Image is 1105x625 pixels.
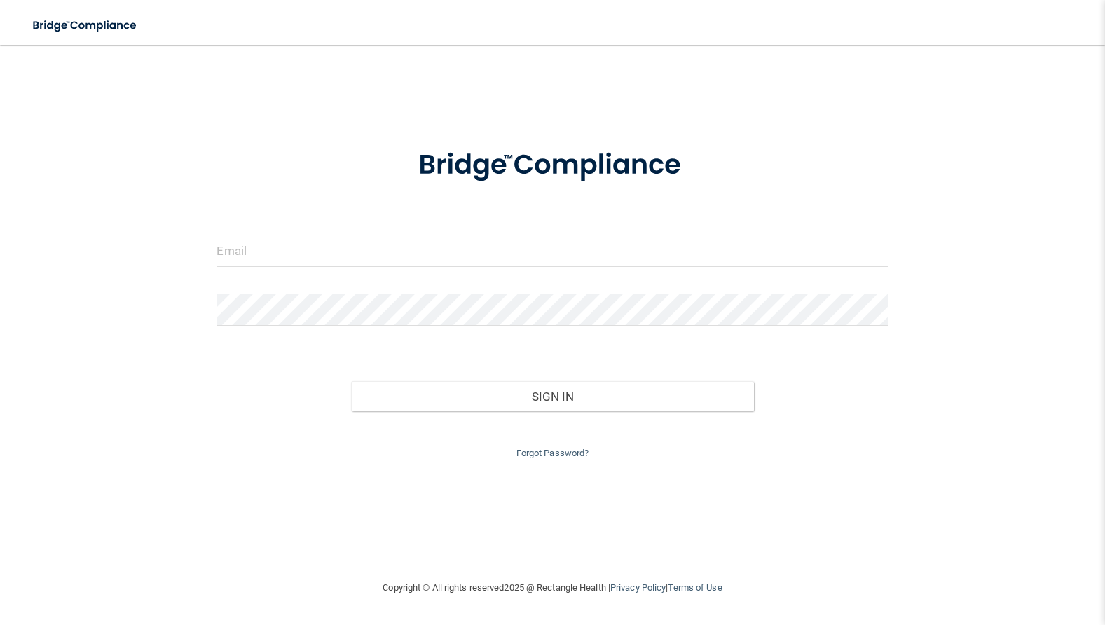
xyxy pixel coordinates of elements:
[390,129,715,202] img: bridge_compliance_login_screen.278c3ca4.svg
[516,448,589,458] a: Forgot Password?
[217,235,888,267] input: Email
[297,565,809,610] div: Copyright © All rights reserved 2025 @ Rectangle Health | |
[351,381,754,412] button: Sign In
[610,582,666,593] a: Privacy Policy
[21,11,150,40] img: bridge_compliance_login_screen.278c3ca4.svg
[668,582,722,593] a: Terms of Use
